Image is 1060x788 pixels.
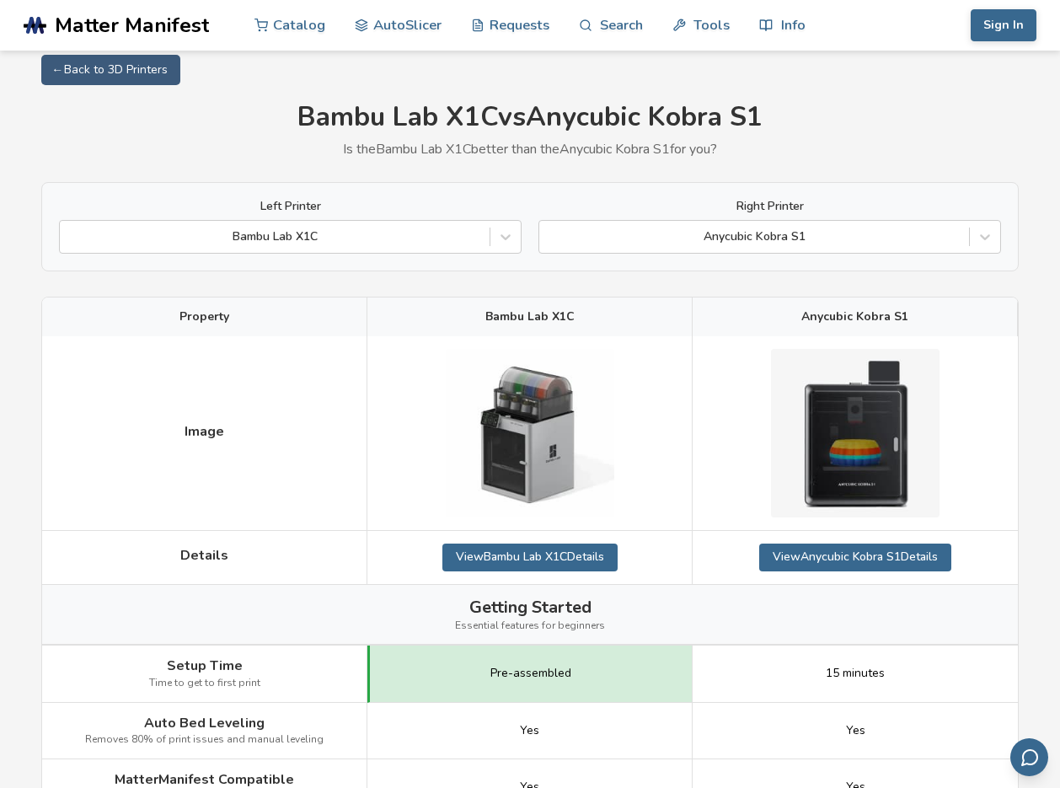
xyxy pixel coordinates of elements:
[179,310,229,324] span: Property
[59,200,522,213] label: Left Printer
[971,9,1036,41] button: Sign In
[801,310,908,324] span: Anycubic Kobra S1
[180,548,228,563] span: Details
[41,142,1019,157] p: Is the Bambu Lab X1C better than the Anycubic Kobra S1 for you?
[1010,738,1048,776] button: Send feedback via email
[759,544,951,571] a: ViewAnycubic Kobra S1Details
[41,102,1019,133] h1: Bambu Lab X1C vs Anycubic Kobra S1
[41,55,180,85] a: ← Back to 3D Printers
[548,230,551,244] input: Anycubic Kobra S1
[455,620,605,632] span: Essential features for beginners
[85,734,324,746] span: Removes 80% of print issues and manual leveling
[826,667,885,680] span: 15 minutes
[538,200,1001,213] label: Right Printer
[167,658,243,673] span: Setup Time
[846,724,865,737] span: Yes
[469,598,592,617] span: Getting Started
[490,667,571,680] span: Pre-assembled
[442,544,618,571] a: ViewBambu Lab X1CDetails
[144,716,265,731] span: Auto Bed Leveling
[68,230,72,244] input: Bambu Lab X1C
[485,310,575,324] span: Bambu Lab X1C
[115,772,294,787] span: MatterManifest Compatible
[149,678,260,689] span: Time to get to first print
[520,724,539,737] span: Yes
[55,13,209,37] span: Matter Manifest
[185,424,224,439] span: Image
[771,349,940,517] img: Anycubic Kobra S1
[446,349,614,517] img: Bambu Lab X1C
